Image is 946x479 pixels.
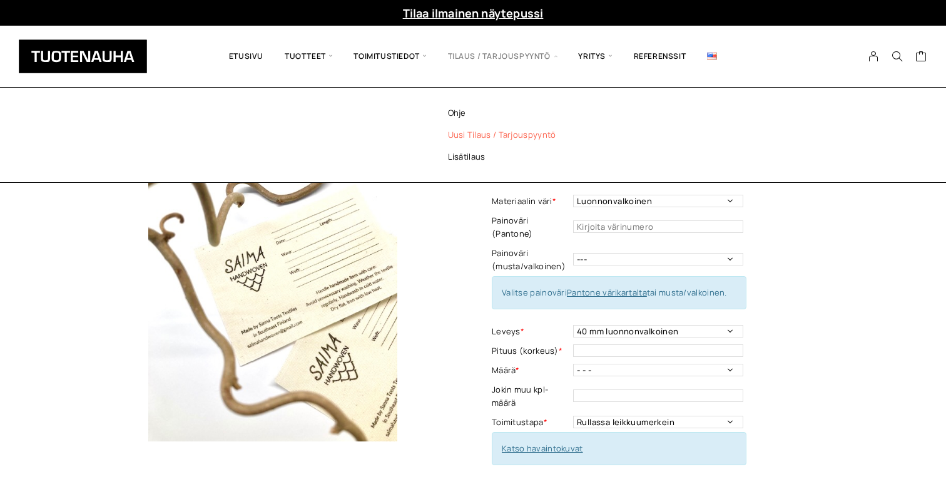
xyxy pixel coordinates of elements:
[428,102,609,124] a: Ohje
[915,50,927,65] a: Cart
[885,51,909,62] button: Search
[492,383,570,409] label: Jokin muu kpl-määrä
[492,325,570,338] label: Leveys
[492,214,570,240] label: Painoväri (Pantone)
[19,39,147,73] img: Tuotenauha Oy
[567,287,647,298] a: Pantone värikartalta
[218,35,274,78] a: Etusivu
[492,416,570,429] label: Toimitustapa
[492,247,570,273] label: Painoväri (musta/valkoinen)
[573,220,743,233] input: Kirjoita värinumero
[502,443,583,454] a: Katso havaintokuvat
[428,146,609,168] a: Lisätilaus
[343,35,437,78] span: Toimitustiedot
[567,35,623,78] span: Yritys
[437,35,568,78] span: Tilaus / Tarjouspyyntö
[403,6,544,21] a: Tilaa ilmainen näytepussi
[492,195,570,208] label: Materiaalin väri
[707,53,717,59] img: English
[107,110,439,441] img: tuotenauha_etikettipuuvilla
[492,364,570,377] label: Määrä
[428,124,609,146] a: Uusi tilaus / tarjouspyyntö
[862,51,886,62] a: My Account
[502,287,727,298] span: Valitse painoväri tai musta/valkoinen.
[623,35,697,78] a: Referenssit
[274,35,343,78] span: Tuotteet
[492,344,570,358] label: Pituus (korkeus)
